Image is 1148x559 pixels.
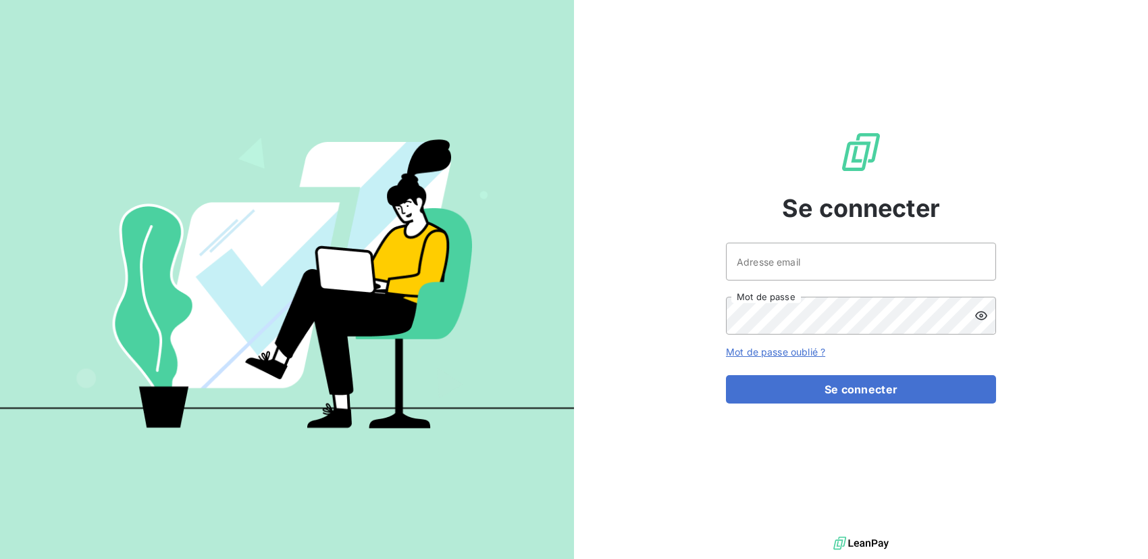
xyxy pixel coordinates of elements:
[726,375,996,404] button: Se connecter
[726,346,825,358] a: Mot de passe oublié ?
[726,243,996,281] input: placeholder
[839,130,883,174] img: Logo LeanPay
[782,190,940,226] span: Se connecter
[833,533,889,554] img: logo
